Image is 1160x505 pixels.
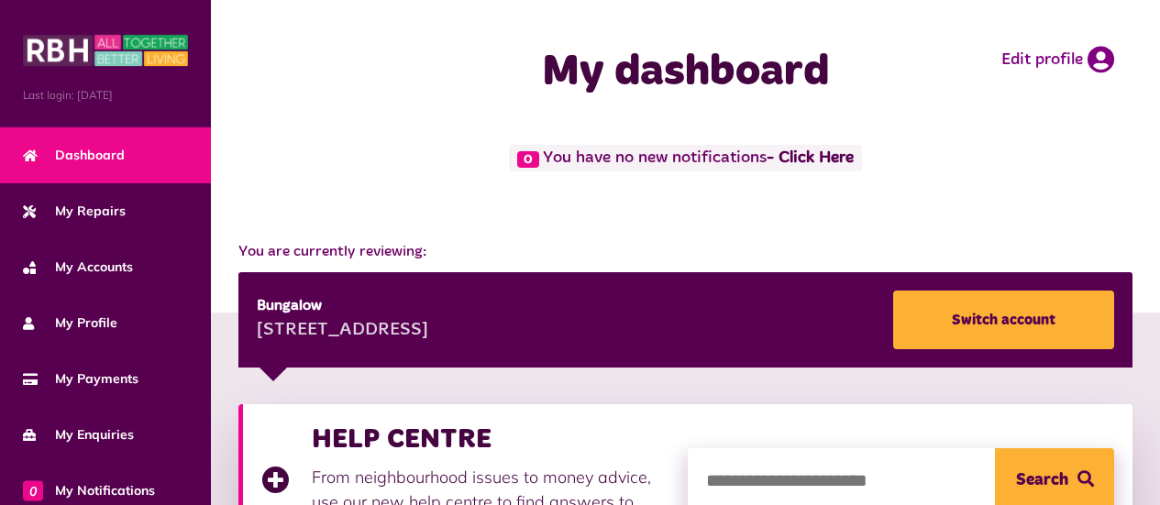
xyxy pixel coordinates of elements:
span: My Accounts [23,258,133,277]
div: Bungalow [257,295,428,317]
span: Last login: [DATE] [23,87,188,104]
span: Dashboard [23,146,125,165]
h3: HELP CENTRE [312,423,669,456]
span: My Enquiries [23,425,134,445]
span: 0 [23,480,43,500]
span: You are currently reviewing: [238,241,1132,263]
h1: My dashboard [467,46,905,99]
span: My Profile [23,313,117,333]
img: MyRBH [23,32,188,69]
span: My Payments [23,369,138,389]
a: - Click Here [767,150,854,167]
span: My Notifications [23,481,155,500]
span: My Repairs [23,202,126,221]
div: [STREET_ADDRESS] [257,317,428,345]
span: You have no new notifications [509,145,862,171]
a: Edit profile [1001,46,1114,73]
span: 0 [517,151,539,168]
a: Switch account [893,291,1114,349]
